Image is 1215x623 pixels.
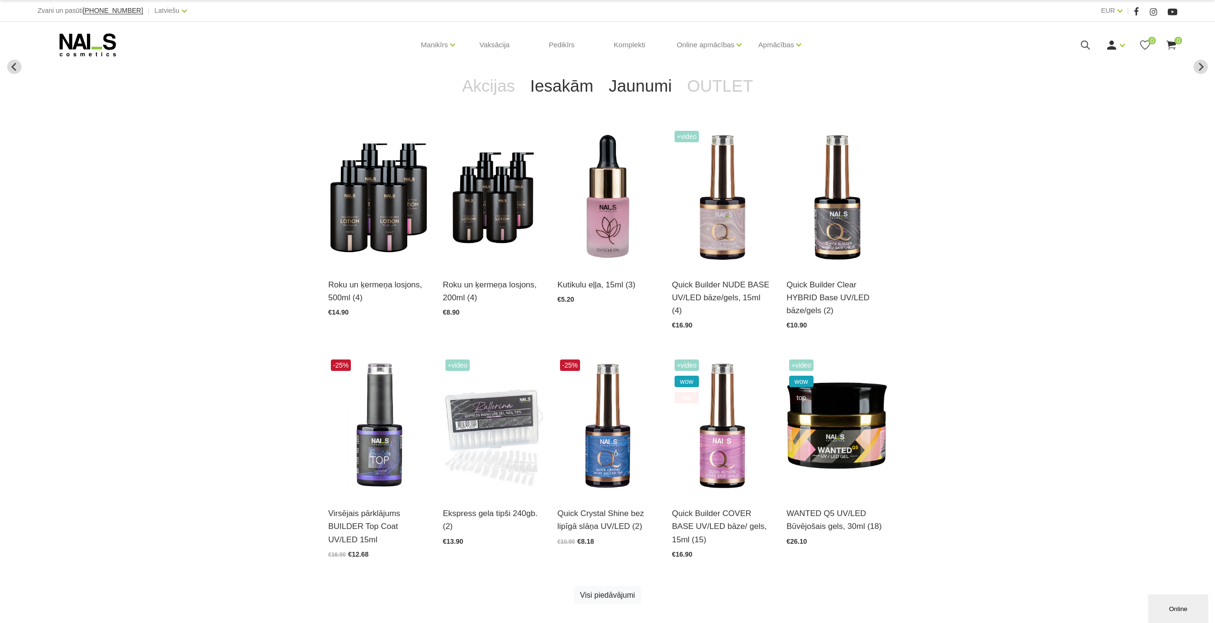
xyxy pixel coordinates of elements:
[328,278,429,304] a: Roku un ķermeņa losjons, 500ml (4)
[443,128,543,266] img: BAROJOŠS roku un ķermeņa LOSJONSBALI COCONUT barojošs roku un ķermeņa losjons paredzēts jebkura t...
[155,5,180,16] a: Latviešu
[679,67,761,105] a: OUTLET
[541,22,582,68] a: Pedikīrs
[443,538,464,545] span: €13.90
[472,22,517,68] a: Vaksācija
[445,359,470,371] span: +video
[672,128,772,266] img: Lieliskas noturības kamuflējošā bāze/gels, kas ir saudzīga pret dabīgo nagu un nebojā naga plātni...
[672,550,693,558] span: €16.90
[443,507,543,533] a: Ekspress gela tipši 240gb. (2)
[558,296,574,303] span: €5.20
[672,357,772,495] img: Šī brīža iemīlētākais produkts, kas nepieviļ nevienu meistaru.Perfektas noturības kamuflāžas bāze...
[1101,5,1115,16] a: EUR
[328,128,429,266] img: BAROJOŠS roku un ķermeņa LOSJONSBALI COCONUT barojošs roku un ķermeņa losjons paredzēts jebkura t...
[558,128,658,266] img: Mitrinoša, mīkstinoša un aromātiska kutikulas eļļa. Bagāta ar nepieciešamo omega-3, 6 un 9, kā ar...
[1127,5,1129,17] span: |
[675,131,699,142] span: +video
[789,359,814,371] span: +video
[328,551,346,558] span: €16.90
[83,7,143,14] a: [PHONE_NUMBER]
[443,278,543,304] a: Roku un ķermeņa losjons, 200ml (4)
[454,67,523,105] a: Akcijas
[1174,37,1182,44] span: 0
[672,507,772,546] a: Quick Builder COVER BASE UV/LED bāze/ gels, 15ml (15)
[787,278,887,317] a: Quick Builder Clear HYBRID Base UV/LED bāze/gels (2)
[787,321,807,329] span: €10.90
[1165,39,1177,51] a: 0
[558,278,658,291] a: Kutikulu eļļa, 15ml (3)
[443,357,543,495] img: Ekpress gela tipši pieaudzēšanai 240 gab.Gela nagu pieaudzēšana vēl nekad nav bijusi tik vienkārš...
[558,539,575,545] span: €10.90
[577,538,594,545] span: €8.18
[787,538,807,545] span: €26.10
[675,359,699,371] span: +video
[558,357,658,495] img: Virsējais pārklājums bez lipīgā slāņa un UV zilā pārklājuma. Nodrošina izcilu spīdumu manikīram l...
[606,22,653,68] a: Komplekti
[676,26,734,64] a: Online apmācības
[1139,39,1151,51] a: 0
[758,26,794,64] a: Apmācības
[787,357,887,495] img: Gels WANTED NAILS cosmetics tehniķu komanda ir radījusi gelu, kas ilgi jau ir katra meistara mekl...
[1148,592,1210,623] iframe: chat widget
[789,376,814,387] span: wow
[560,359,581,371] span: -25%
[348,550,369,558] span: €12.68
[421,26,448,64] a: Manikīrs
[328,308,349,316] span: €14.90
[672,278,772,317] a: Quick Builder NUDE BASE UV/LED bāze/gels, 15ml (4)
[443,308,460,316] span: €8.90
[601,67,679,105] a: Jaunumi
[328,507,429,546] a: Virsējais pārklājums BUILDER Top Coat UV/LED 15ml
[787,128,887,266] img: Klientu iemīļotajai Rubber bāzei esam mainījuši nosaukumu uz Quick Builder Clear HYBRID Base UV/L...
[558,507,658,533] a: Quick Crystal Shine bez lipīgā slāņa UV/LED (2)
[523,67,601,105] a: Iesakām
[789,392,814,403] span: top
[38,5,143,17] div: Zvani un pasūti
[675,392,699,403] span: top
[328,357,429,495] img: Builder Top virsējais pārklājums bez lipīgā slāņa gellakas/gela pārklājuma izlīdzināšanai un nost...
[1148,37,1156,44] span: 0
[331,359,351,371] span: -25%
[787,507,887,533] a: WANTED Q5 UV/LED Būvējošais gels, 30ml (18)
[574,586,641,604] a: Visi piedāvājumi
[672,321,693,329] span: €16.90
[675,376,699,387] span: wow
[148,5,150,17] span: |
